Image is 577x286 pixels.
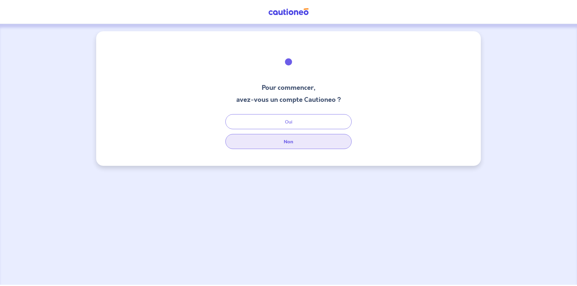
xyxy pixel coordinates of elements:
[266,8,311,16] img: Cautioneo
[236,83,341,93] h3: Pour commencer,
[225,114,352,129] button: Oui
[272,46,305,78] img: illu_welcome.svg
[225,134,352,149] button: Non
[236,95,341,105] h3: avez-vous un compte Cautioneo ?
